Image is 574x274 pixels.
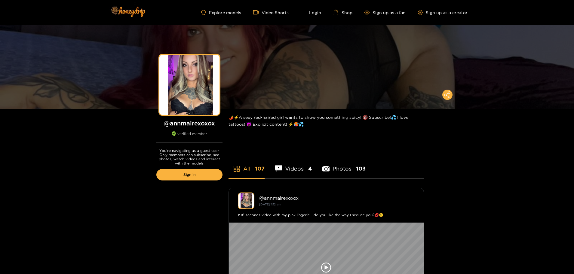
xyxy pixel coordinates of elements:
[156,149,223,165] p: You're navigating as a guest user. Only members can subscribe, see photos, watch videos and inter...
[308,165,312,172] span: 4
[275,151,312,178] li: Videos
[233,165,240,172] span: appstore
[259,195,415,201] div: @ annmairexoxox
[201,10,241,15] a: Explore models
[156,169,223,180] a: Sign in
[255,165,265,172] span: 107
[229,151,265,178] li: All
[333,10,352,15] a: Shop
[156,119,223,127] h1: @ annmairexoxox
[301,10,321,15] a: Login
[253,10,289,15] a: Video Shorts
[259,203,281,206] small: [DATE] 11:12 am
[253,10,262,15] span: video-camera
[238,192,254,209] img: annmairexoxox
[418,10,468,15] a: Sign up as a creator
[322,151,366,178] li: Photos
[238,212,415,218] div: 1:38 seconds video with my pink lingerie... do you like the way I seduce you?💋😉
[229,109,424,132] div: 🌶️⚡A sexy red-haired girl wants to show you something spicy! 🔞 Subscribe!💦 I love tattoos! 😈 Expl...
[364,10,406,15] a: Sign up as a fan
[356,165,366,172] span: 103
[156,131,223,143] div: verified member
